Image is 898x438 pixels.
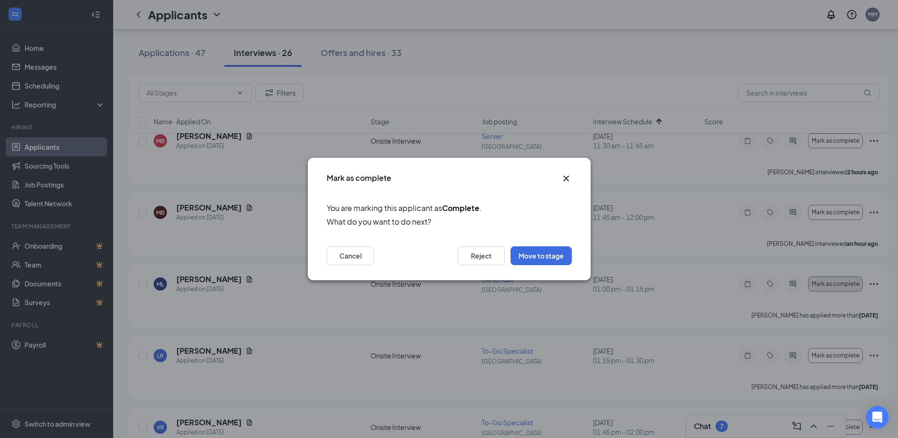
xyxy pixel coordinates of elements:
button: Close [560,173,572,184]
h3: Mark as complete [327,173,391,183]
button: Move to stage [511,246,572,265]
b: Complete [442,203,479,213]
button: Cancel [327,246,374,265]
button: Reject [458,246,505,265]
span: What do you want to do next? [327,216,572,227]
span: You are marking this applicant as . [327,202,572,214]
div: Open Intercom Messenger [866,406,889,429]
svg: Cross [560,173,572,184]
